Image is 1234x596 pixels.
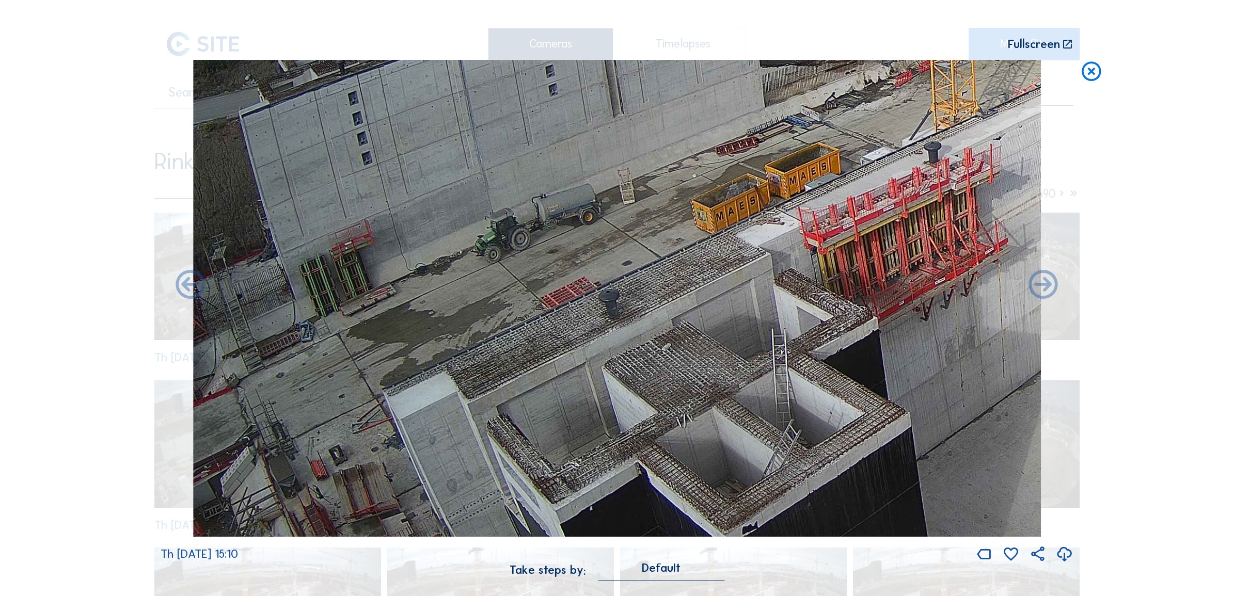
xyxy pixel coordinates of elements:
[598,563,724,581] div: Default
[193,60,1041,537] img: Image
[173,268,208,303] i: Forward
[642,563,681,573] div: Default
[1026,268,1061,303] i: Back
[161,547,238,561] span: Th [DATE] 15:10
[1008,39,1060,51] div: Fullscreen
[510,565,586,576] div: Take steps by:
